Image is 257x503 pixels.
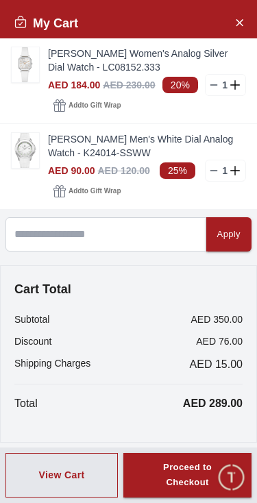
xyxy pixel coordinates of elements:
div: Chat Widget [217,463,247,493]
span: Exchanges [186,298,241,315]
div: Exchanges [177,294,250,319]
p: AED 289.00 [183,395,243,412]
div: New Enquiry [19,294,102,319]
p: 1 [219,78,230,92]
button: Addto Gift Wrap [48,96,126,115]
p: Discount [14,334,51,348]
p: Shipping Charges [14,356,90,373]
em: Back [7,7,34,34]
div: Apply [217,227,241,243]
span: Add to Gift Wrap [69,99,121,112]
a: [PERSON_NAME] Men's White Dial Analog Watch - K24014-SSWW [48,132,246,160]
button: Apply [206,217,252,251]
span: Services [118,298,161,315]
span: Track your Shipment [136,393,241,409]
h2: My Cart [14,14,78,33]
button: Proceed to Checkout [123,453,252,498]
p: 1 [219,164,230,177]
span: Hello! I'm your Time House Watches Support Assistant. How can I assist you [DATE]? [20,230,206,275]
div: View Cart [38,468,84,482]
em: Minimize [223,7,250,34]
img: ... [12,47,39,82]
button: Close Account [228,11,250,33]
div: Request a callback [136,357,250,382]
h4: Cart Total [14,280,243,299]
span: Nearest Store Locator [129,330,241,346]
span: AED 15.00 [190,356,243,373]
span: 09:45 PM [180,269,215,278]
img: Profile picture of Zoe [38,9,62,32]
img: ... [12,133,39,168]
span: AED 184.00 [48,79,100,90]
p: AED 76.00 [196,334,243,348]
span: AED 120.00 [97,165,149,176]
span: Request a callback [145,361,241,378]
span: 25% [160,162,195,179]
p: AED 350.00 [191,312,243,326]
span: 20% [162,77,198,93]
span: AED 230.00 [103,79,155,90]
span: Add to Gift Wrap [69,184,121,198]
span: AED 90.00 [48,165,95,176]
button: Addto Gift Wrap [48,182,126,201]
p: Subtotal [14,312,49,326]
div: Nearest Store Locator [120,326,250,350]
div: [PERSON_NAME] [10,204,257,218]
a: [PERSON_NAME] Women's Analog Silver Dial Watch - LC08152.333 [48,47,246,74]
div: Proceed to Checkout [148,460,227,491]
p: Total [14,395,38,412]
div: Track your Shipment [127,389,250,413]
button: View Cart [5,453,118,498]
div: Services [109,294,170,319]
span: New Enquiry [28,298,93,315]
div: [PERSON_NAME] [69,14,182,27]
